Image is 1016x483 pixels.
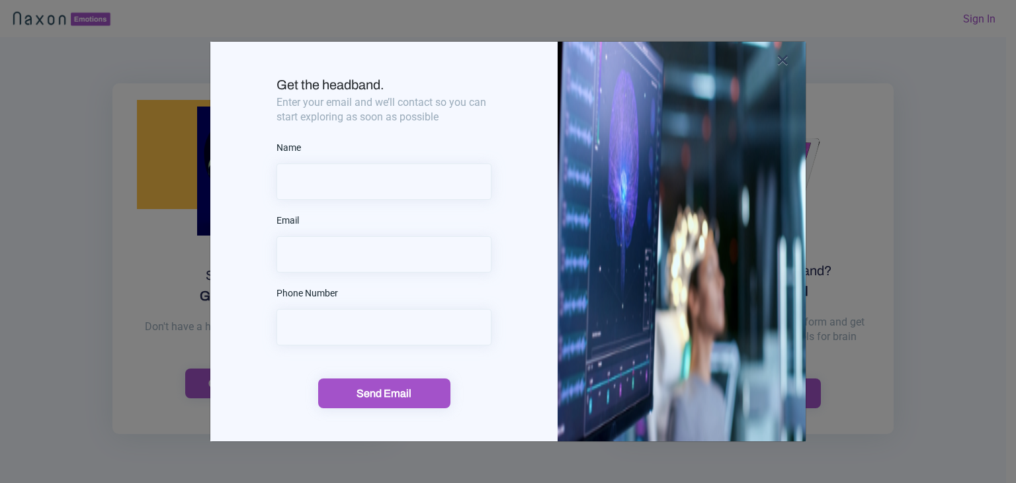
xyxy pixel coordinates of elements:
[276,138,301,158] label: Name
[558,42,806,441] img: headband_girl.png
[276,95,491,124] div: Enter your email and we’ll contact so you can start exploring as soon as possible
[276,210,299,231] label: Email
[777,48,789,71] button: Close
[276,42,491,95] div: Get the headband.
[322,386,446,400] div: Send Email
[276,283,338,304] label: Phone Number
[318,378,450,408] button: Send Email
[777,46,789,73] span: ×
